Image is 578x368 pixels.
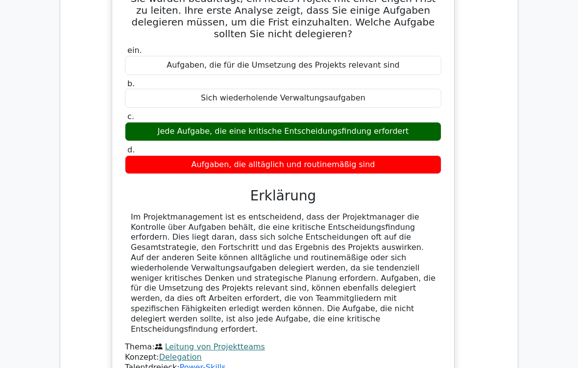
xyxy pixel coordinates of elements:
a: Delegation [159,353,202,362]
div: Sich wiederholende Verwaltungsaufgaben [125,89,441,108]
span: d. [127,146,135,155]
font: Thema: [125,343,265,352]
a: Leitung von Projektteams [165,343,265,352]
span: ein. [127,46,142,55]
span: b. [127,79,135,89]
h3: Erklärung [131,188,435,204]
div: Im Projektmanagement ist es entscheidend, dass der Projektmanager die Kontrolle über Aufgaben beh... [131,213,435,335]
div: Jede Aufgabe, die eine kritische Entscheidungsfindung erfordert [125,123,441,142]
div: Aufgaben, die alltäglich und routinemäßig sind [125,156,441,175]
font: Konzept: [125,353,202,362]
span: c. [127,112,134,122]
div: Aufgaben, die für die Umsetzung des Projekts relevant sind [125,56,441,75]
